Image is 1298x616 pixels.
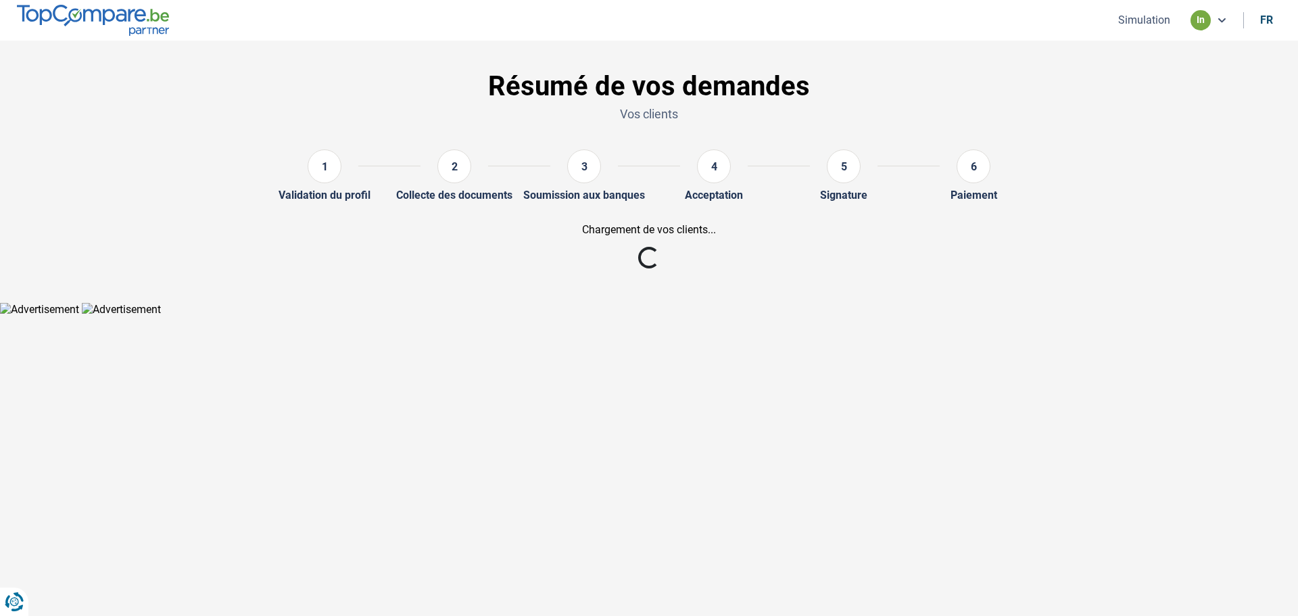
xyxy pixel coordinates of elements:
div: 1 [308,149,341,183]
div: Signature [820,189,867,202]
div: Collecte des documents [396,189,512,202]
div: in [1191,10,1211,30]
div: fr [1260,14,1273,26]
h1: Résumé de vos demandes [211,70,1087,103]
p: Vos clients [211,105,1087,122]
div: Paiement [951,189,997,202]
img: Advertisement [82,303,161,316]
div: Acceptation [685,189,743,202]
img: TopCompare.be [17,5,169,35]
div: 2 [437,149,471,183]
div: 3 [567,149,601,183]
div: Soumission aux banques [523,189,645,202]
div: Validation du profil [279,189,370,202]
button: Simulation [1114,13,1174,27]
div: Chargement de vos clients... [211,223,1087,236]
div: 5 [827,149,861,183]
div: 4 [697,149,731,183]
div: 6 [957,149,990,183]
